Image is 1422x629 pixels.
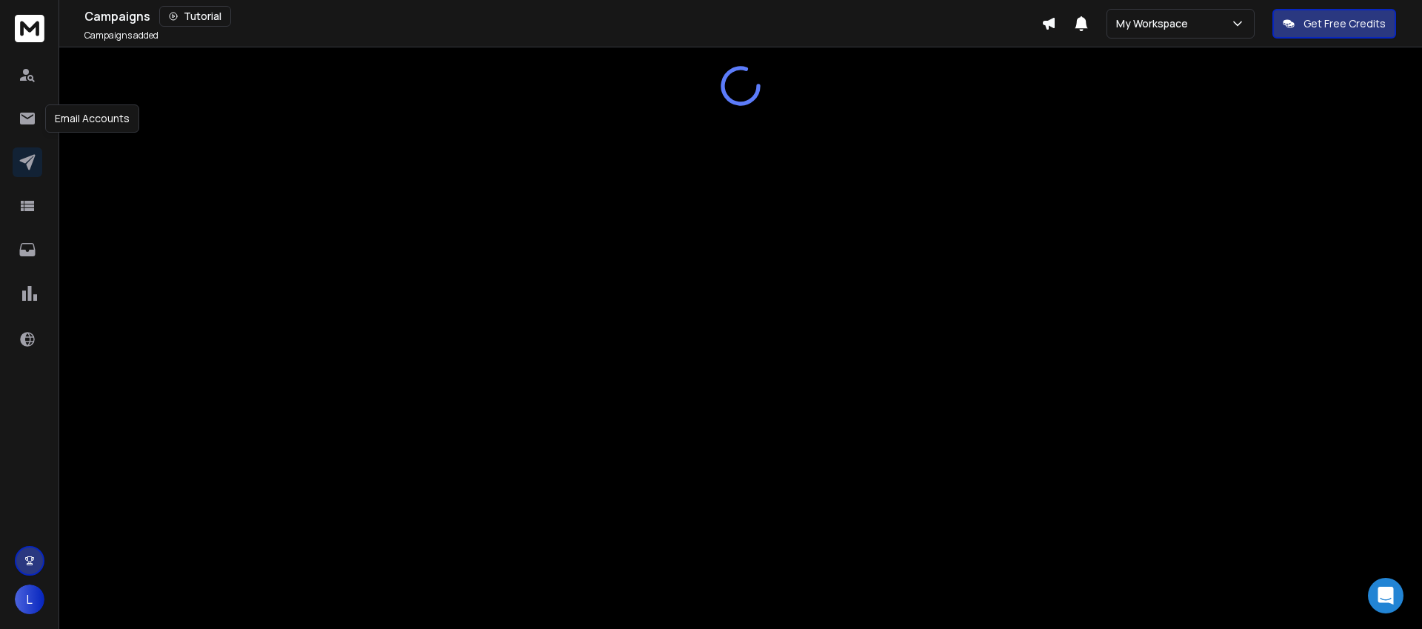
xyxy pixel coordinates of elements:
p: My Workspace [1116,16,1194,31]
p: Campaigns added [84,30,158,41]
button: L [15,585,44,614]
button: Get Free Credits [1272,9,1396,39]
div: Campaigns [84,6,1041,27]
button: Tutorial [159,6,231,27]
p: Get Free Credits [1303,16,1386,31]
div: Email Accounts [45,104,139,133]
div: Open Intercom Messenger [1368,578,1403,613]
